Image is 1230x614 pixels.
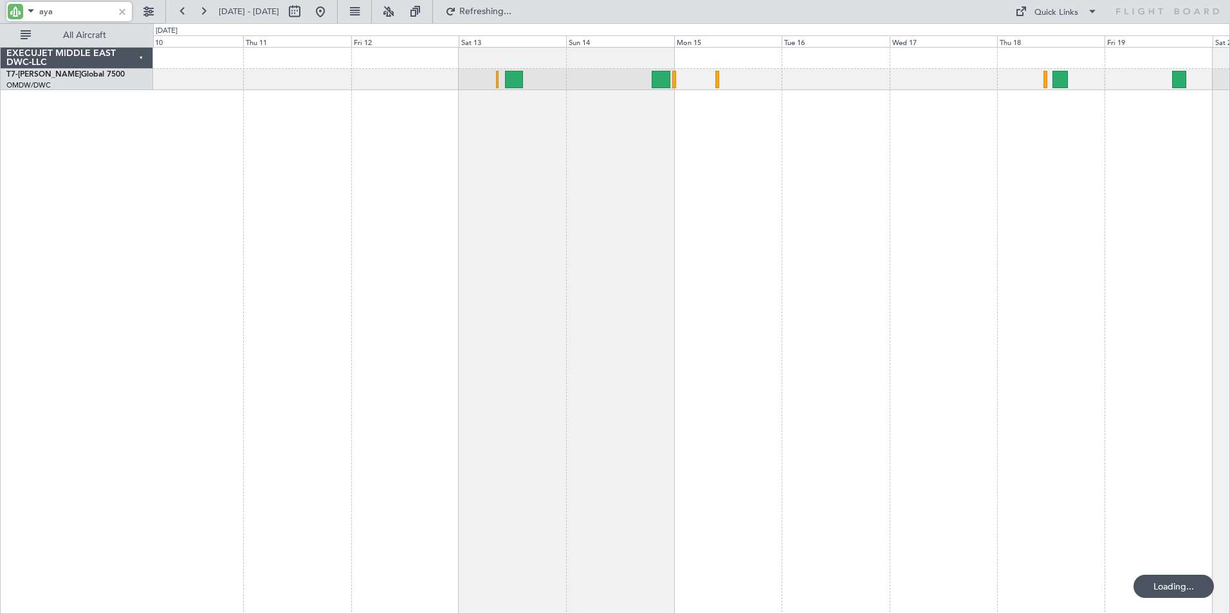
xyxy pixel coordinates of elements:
[459,7,513,16] span: Refreshing...
[6,71,125,79] a: T7-[PERSON_NAME]Global 7500
[219,6,279,17] span: [DATE] - [DATE]
[997,35,1105,47] div: Thu 18
[6,71,81,79] span: T7-[PERSON_NAME]
[1009,1,1104,22] button: Quick Links
[1134,575,1214,598] div: Loading...
[136,35,243,47] div: Wed 10
[890,35,997,47] div: Wed 17
[351,35,459,47] div: Fri 12
[1105,35,1212,47] div: Fri 19
[439,1,517,22] button: Refreshing...
[782,35,889,47] div: Tue 16
[6,80,51,90] a: OMDW/DWC
[566,35,674,47] div: Sun 14
[14,25,140,46] button: All Aircraft
[156,26,178,37] div: [DATE]
[674,35,782,47] div: Mon 15
[1034,6,1078,19] div: Quick Links
[39,2,113,21] input: A/C (Reg. or Type)
[33,31,136,40] span: All Aircraft
[459,35,566,47] div: Sat 13
[243,35,351,47] div: Thu 11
